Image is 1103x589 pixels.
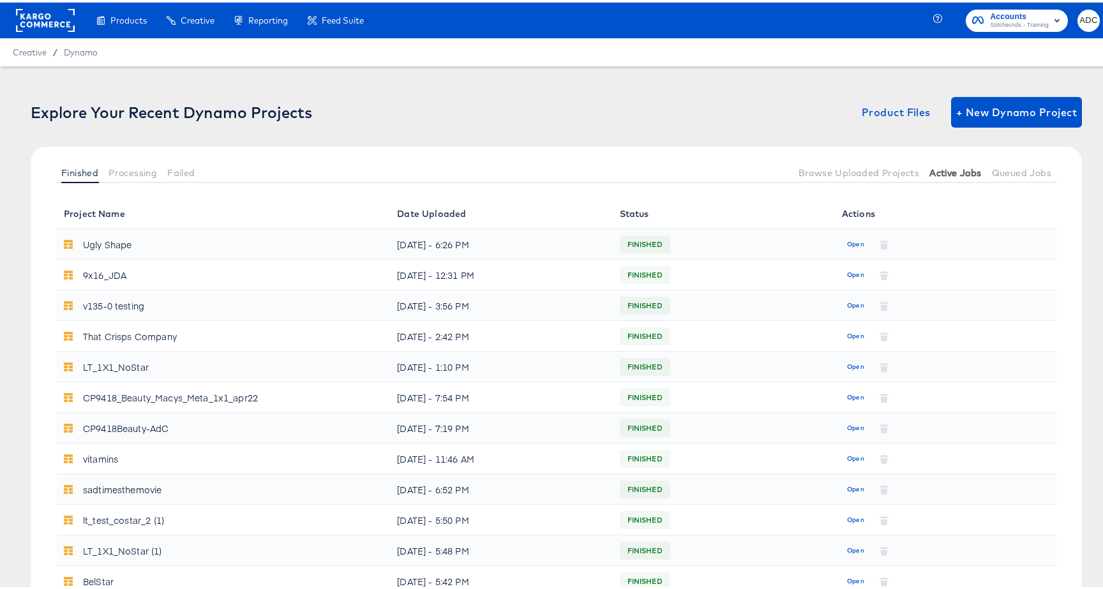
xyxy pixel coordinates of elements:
[397,262,604,283] div: [DATE] - 12:31 PM
[620,507,670,528] span: FINISHED
[847,297,864,309] span: Open
[397,569,604,589] div: [DATE] - 5:42 PM
[990,8,1049,21] span: Accounts
[322,13,364,23] span: Feed Suite
[64,45,98,55] a: Dynamo
[847,236,864,248] span: Open
[847,573,864,585] span: Open
[847,542,864,554] span: Open
[966,7,1068,29] button: AccountsStitcherAds - Training
[181,13,214,23] span: Creative
[847,267,864,278] span: Open
[83,569,114,589] div: BelStar
[83,477,161,497] div: sadtimesthemovie
[992,165,1051,175] span: Queued Jobs
[842,446,869,466] button: Open
[842,569,869,589] button: Open
[83,262,126,283] div: 9x16_JDA
[847,451,864,462] span: Open
[83,385,258,405] div: CP9418_Beauty_Macys_Meta_1x1_apr22
[929,165,981,175] span: Active Jobs
[167,165,195,175] span: Failed
[397,477,604,497] div: [DATE] - 6:52 PM
[397,293,604,313] div: [DATE] - 3:56 PM
[847,328,864,339] span: Open
[847,512,864,523] span: Open
[1083,11,1095,26] span: ADC
[397,232,604,252] div: [DATE] - 6:26 PM
[620,324,670,344] span: FINISHED
[31,101,312,119] div: Explore Your Recent Dynamo Projects
[389,196,612,227] th: Date Uploaded
[990,18,1049,28] span: StitcherAds - Training
[397,385,604,405] div: [DATE] - 7:54 PM
[397,446,604,466] div: [DATE] - 11:46 AM
[61,165,98,175] span: Finished
[397,507,604,528] div: [DATE] - 5:50 PM
[1077,7,1100,29] button: ADC
[83,415,169,436] div: CP9418Beauty-AdC
[620,415,670,436] span: FINISHED
[847,481,864,493] span: Open
[956,101,1077,119] span: + New Dynamo Project
[847,420,864,431] span: Open
[83,232,132,252] div: Ugly Shape
[951,94,1082,125] button: + New Dynamo Project
[56,196,389,227] th: Project Name
[620,354,670,375] span: FINISHED
[842,324,869,344] button: Open
[620,293,670,313] span: FINISHED
[83,293,144,313] div: v135-0 testing
[397,324,604,344] div: [DATE] - 2:42 PM
[799,165,920,175] span: Browse Uploaded Projects
[397,354,604,375] div: [DATE] - 1:10 PM
[620,477,670,497] span: FINISHED
[612,196,834,227] th: Status
[847,389,864,401] span: Open
[842,293,869,313] button: Open
[842,415,869,436] button: Open
[842,385,869,405] button: Open
[620,569,670,589] span: FINISHED
[857,94,936,125] button: Product Files
[620,538,670,558] span: FINISHED
[83,354,149,375] div: LT_1X1_NoStar
[834,196,1056,227] th: Actions
[248,13,288,23] span: Reporting
[620,232,670,252] span: FINISHED
[110,13,147,23] span: Products
[842,262,869,283] button: Open
[842,538,869,558] button: Open
[842,477,869,497] button: Open
[83,324,177,344] div: That Crisps Company
[83,446,118,466] div: vitamins
[842,232,869,252] button: Open
[620,385,670,405] span: FINISHED
[842,354,869,375] button: Open
[620,446,670,466] span: FINISHED
[847,359,864,370] span: Open
[862,101,931,119] span: Product Files
[620,262,670,283] span: FINISHED
[397,538,604,558] div: [DATE] - 5:48 PM
[83,507,164,528] div: lt_test_costar_2 (1)
[47,45,64,55] span: /
[397,415,604,436] div: [DATE] - 7:19 PM
[842,507,869,528] button: Open
[83,538,162,558] div: LT_1X1_NoStar (1)
[109,165,157,175] span: Processing
[13,45,47,55] span: Creative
